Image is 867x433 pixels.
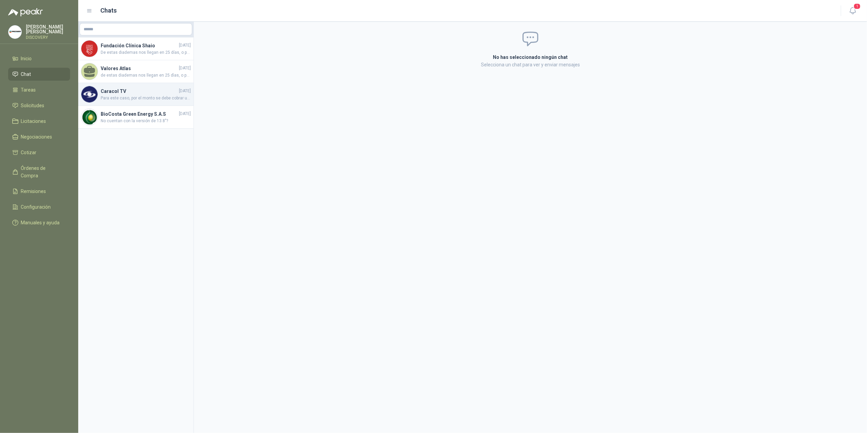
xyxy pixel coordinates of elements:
span: [DATE] [179,42,191,49]
span: Para este caso, por el monto se debe cobrar un flete por valor de $15.000, por favor confirmar si... [101,95,191,101]
span: 1 [853,3,861,10]
a: Negociaciones [8,130,70,143]
span: [DATE] [179,65,191,71]
h4: Valores Atlas [101,65,178,72]
img: Company Logo [81,109,98,125]
span: Negociaciones [21,133,52,141]
span: de estas diademas nos llegan en 25 dìas, o para entrega inmediata tenemos estas que son las que r... [101,72,191,79]
span: Cotizar [21,149,37,156]
a: Licitaciones [8,115,70,128]
span: No cuentan con la versión de 13.8"? [101,118,191,124]
a: Configuración [8,201,70,213]
span: [DATE] [179,111,191,117]
img: Logo peakr [8,8,43,16]
h1: Chats [101,6,117,15]
span: Chat [21,70,31,78]
button: 1 [847,5,859,17]
span: Manuales y ayuda [21,219,60,226]
span: Licitaciones [21,117,46,125]
span: De estas diademas nos llegan en 25 días, o para entrega inmediata tenemos estas que son las que r... [101,49,191,56]
h4: Caracol TV [101,87,178,95]
img: Company Logo [81,41,98,57]
p: Selecciona un chat para ver y enviar mensajes [412,61,649,68]
h2: No has seleccionado ningún chat [412,53,649,61]
p: DISCOVERY [26,35,70,39]
span: Configuración [21,203,51,211]
img: Company Logo [81,86,98,102]
a: Solicitudes [8,99,70,112]
span: Tareas [21,86,36,94]
a: Company LogoFundación Clínica Shaio[DATE]De estas diademas nos llegan en 25 días, o para entrega ... [78,37,194,60]
a: Valores Atlas[DATE]de estas diademas nos llegan en 25 dìas, o para entrega inmediata tenemos esta... [78,60,194,83]
p: [PERSON_NAME] [PERSON_NAME] [26,25,70,34]
a: Inicio [8,52,70,65]
a: Chat [8,68,70,81]
a: Manuales y ayuda [8,216,70,229]
span: Remisiones [21,188,46,195]
span: Solicitudes [21,102,45,109]
h4: BioCosta Green Energy S.A.S [101,110,178,118]
a: Company LogoBioCosta Green Energy S.A.S[DATE]No cuentan con la versión de 13.8"? [78,106,194,129]
span: [DATE] [179,88,191,94]
a: Órdenes de Compra [8,162,70,182]
img: Company Logo [9,26,21,38]
a: Remisiones [8,185,70,198]
a: Company LogoCaracol TV[DATE]Para este caso, por el monto se debe cobrar un flete por valor de $15... [78,83,194,106]
a: Cotizar [8,146,70,159]
span: Inicio [21,55,32,62]
h4: Fundación Clínica Shaio [101,42,178,49]
a: Tareas [8,83,70,96]
span: Órdenes de Compra [21,164,64,179]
